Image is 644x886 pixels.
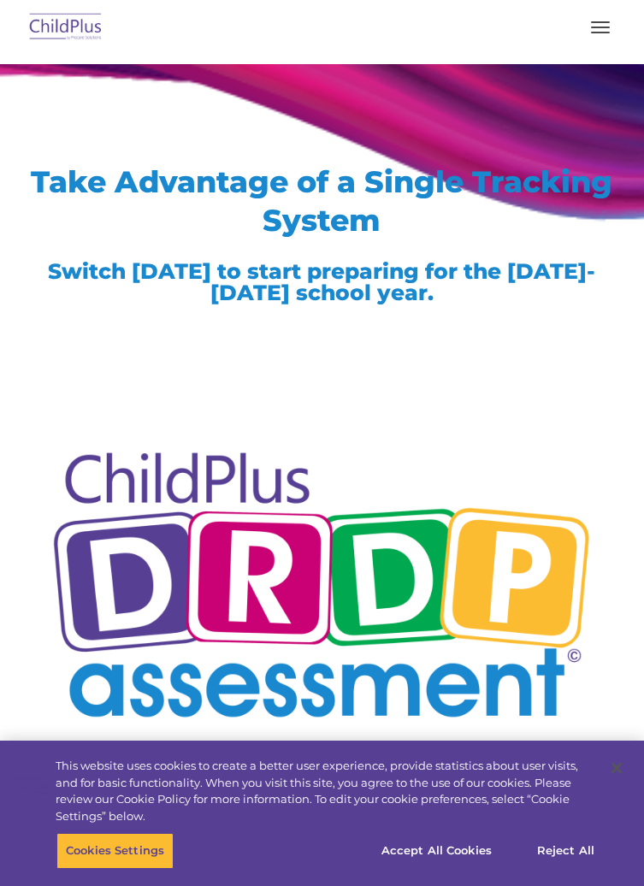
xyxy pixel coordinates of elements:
button: Accept All Cookies [372,833,501,869]
button: Close [598,749,635,787]
img: Copyright - DRDP Logo [43,419,601,759]
span: Take Advantage of a Single Tracking System [31,163,612,239]
button: Reject All [512,833,619,869]
div: This website uses cookies to create a better user experience, provide statistics about user visit... [56,758,598,824]
button: Cookies Settings [56,833,174,869]
img: ChildPlus by Procare Solutions [26,8,106,48]
span: Switch [DATE] to start preparing for the [DATE]-[DATE] school year. [48,258,595,305]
